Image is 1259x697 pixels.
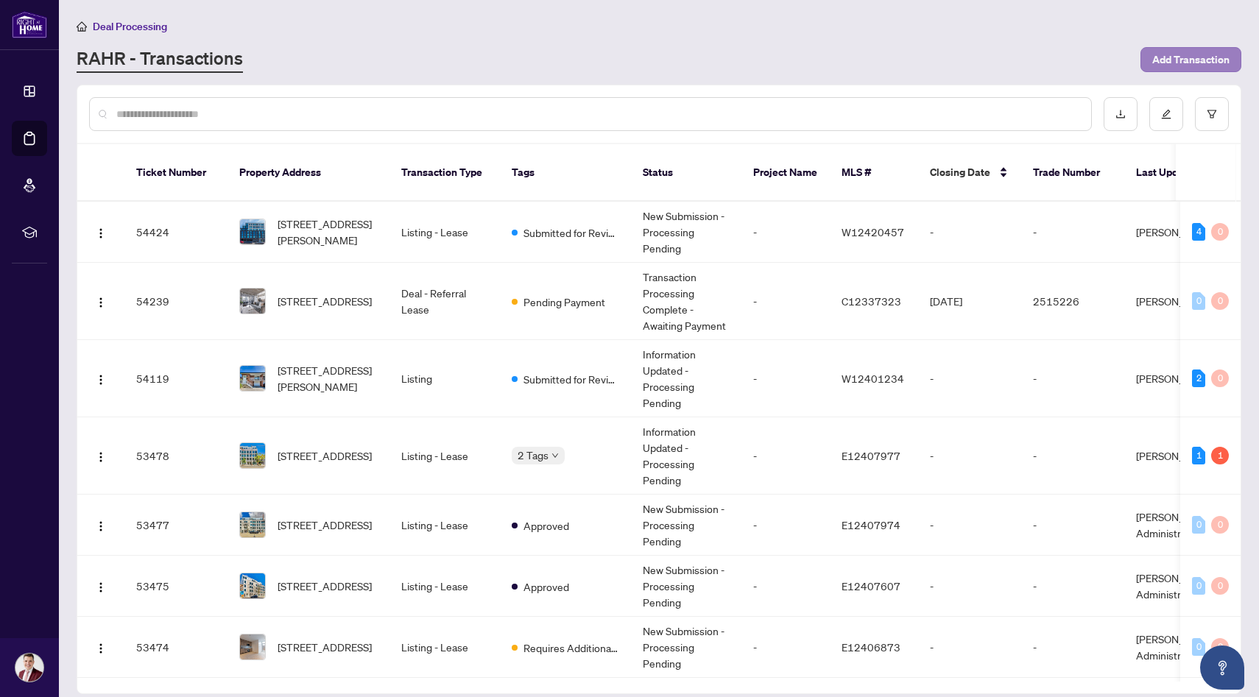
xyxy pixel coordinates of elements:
[89,289,113,313] button: Logo
[830,144,918,202] th: MLS #
[240,573,265,598] img: thumbnail-img
[278,216,378,248] span: [STREET_ADDRESS][PERSON_NAME]
[1021,263,1124,340] td: 2515226
[89,513,113,537] button: Logo
[1200,645,1244,690] button: Open asap
[1115,109,1126,119] span: download
[1192,577,1205,595] div: 0
[518,447,549,464] span: 2 Tags
[240,289,265,314] img: thumbnail-img
[278,293,372,309] span: [STREET_ADDRESS]
[842,372,904,385] span: W12401234
[1211,516,1229,534] div: 0
[12,11,47,38] img: logo
[500,144,631,202] th: Tags
[551,452,559,459] span: down
[278,447,372,464] span: [STREET_ADDRESS]
[1161,109,1171,119] span: edit
[918,144,1021,202] th: Closing Date
[1124,495,1235,556] td: [PERSON_NAME] Administrator
[389,495,500,556] td: Listing - Lease
[1021,556,1124,617] td: -
[15,654,43,682] img: Profile Icon
[741,202,830,263] td: -
[1192,447,1205,464] div: 1
[1124,202,1235,263] td: [PERSON_NAME]
[631,144,741,202] th: Status
[631,340,741,417] td: Information Updated - Processing Pending
[1021,340,1124,417] td: -
[523,224,619,241] span: Submitted for Review
[1021,144,1124,202] th: Trade Number
[240,443,265,468] img: thumbnail-img
[741,263,830,340] td: -
[89,220,113,244] button: Logo
[1192,292,1205,310] div: 0
[1211,292,1229,310] div: 0
[93,20,167,33] span: Deal Processing
[842,579,900,592] span: E12407607
[918,417,1021,495] td: -
[741,417,830,495] td: -
[1192,516,1205,534] div: 0
[124,417,228,495] td: 53478
[918,617,1021,678] td: -
[389,556,500,617] td: Listing - Lease
[741,495,830,556] td: -
[523,640,619,656] span: Requires Additional Docs
[1021,417,1124,495] td: -
[95,520,107,532] img: Logo
[842,640,900,654] span: E12406873
[1211,369,1229,387] div: 0
[389,202,500,263] td: Listing - Lease
[1124,617,1235,678] td: [PERSON_NAME] Administrator
[631,556,741,617] td: New Submission - Processing Pending
[1192,369,1205,387] div: 2
[631,617,741,678] td: New Submission - Processing Pending
[124,556,228,617] td: 53475
[741,340,830,417] td: -
[278,517,372,533] span: [STREET_ADDRESS]
[1192,638,1205,656] div: 0
[240,366,265,391] img: thumbnail-img
[842,294,901,308] span: C12337323
[631,495,741,556] td: New Submission - Processing Pending
[523,517,569,534] span: Approved
[1152,48,1230,71] span: Add Transaction
[631,263,741,340] td: Transaction Processing Complete - Awaiting Payment
[77,46,243,73] a: RAHR - Transactions
[918,340,1021,417] td: -
[930,164,990,180] span: Closing Date
[523,294,605,310] span: Pending Payment
[89,367,113,390] button: Logo
[124,495,228,556] td: 53477
[1140,47,1241,72] button: Add Transaction
[89,574,113,598] button: Logo
[124,144,228,202] th: Ticket Number
[389,617,500,678] td: Listing - Lease
[124,340,228,417] td: 54119
[389,144,500,202] th: Transaction Type
[1207,109,1217,119] span: filter
[842,449,900,462] span: E12407977
[842,518,900,531] span: E12407974
[741,617,830,678] td: -
[1211,577,1229,595] div: 0
[95,374,107,386] img: Logo
[1021,495,1124,556] td: -
[89,635,113,659] button: Logo
[1195,97,1229,131] button: filter
[1211,638,1229,656] div: 0
[95,581,107,593] img: Logo
[77,21,87,32] span: home
[389,340,500,417] td: Listing
[918,495,1021,556] td: -
[124,202,228,263] td: 54424
[124,617,228,678] td: 53474
[1211,223,1229,241] div: 0
[278,639,372,655] span: [STREET_ADDRESS]
[1211,447,1229,464] div: 1
[240,512,265,537] img: thumbnail-img
[389,417,500,495] td: Listing - Lease
[918,263,1021,340] td: [DATE]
